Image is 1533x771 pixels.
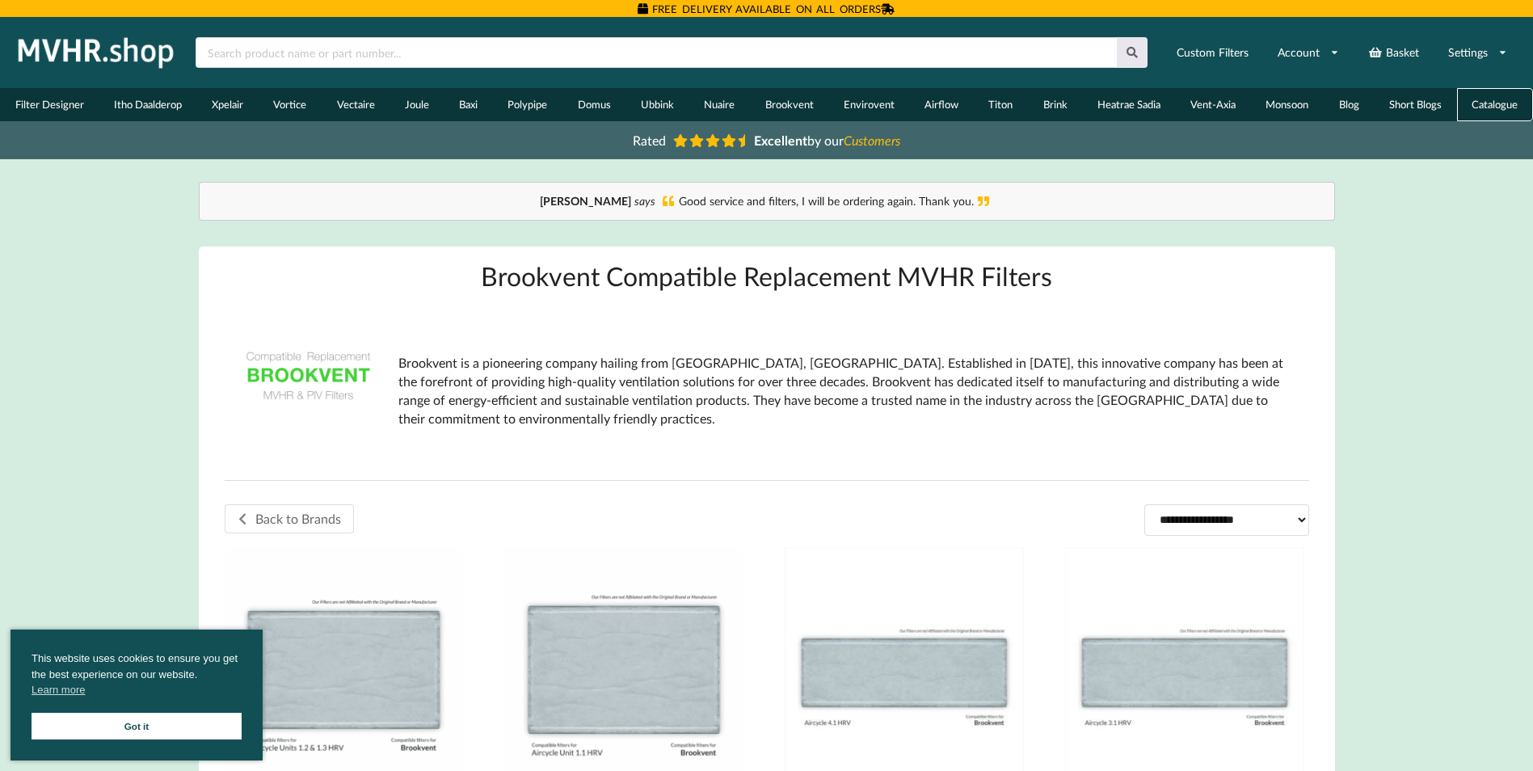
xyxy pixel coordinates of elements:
a: Monsoon [1251,88,1324,121]
a: Envirovent [828,88,909,121]
a: Airflow [909,88,973,121]
a: Nuaire [689,88,750,121]
div: Good service and filters, I will be ordering again. Thank you. [216,193,1318,209]
b: [PERSON_NAME] [540,194,631,208]
b: Excellent [754,133,807,148]
h1: Brookvent Compatible Replacement MVHR Filters [225,259,1309,293]
a: Short Blogs [1374,88,1456,121]
span: Rated [633,133,666,148]
a: Blog [1324,88,1374,121]
select: Shop order [1144,504,1309,535]
i: Customers [844,133,900,148]
a: Got it cookie [32,713,242,739]
a: Settings [1438,38,1518,67]
a: Joule [390,88,444,121]
a: Brink [1028,88,1082,121]
a: Custom Filters [1166,38,1259,67]
a: Domus [562,88,625,121]
a: Vortice [259,88,322,121]
a: Polypipe [493,88,562,121]
a: Itho Daalderop [99,88,196,121]
span: This website uses cookies to ensure you get the best experience on our website. [32,651,242,702]
a: Vent-Axia [1176,88,1251,121]
a: Ubbink [625,88,689,121]
a: Baxi [444,88,493,121]
div: cookieconsent [11,630,263,760]
a: Catalogue [1457,88,1533,121]
span: by our [754,133,900,148]
a: Basket [1358,38,1430,67]
img: Brookvent-Compatible-Replacement-Filters.png [238,305,379,447]
img: mvhr.shop.png [11,32,181,73]
a: Xpelair [197,88,259,121]
a: Titon [974,88,1028,121]
a: Account [1267,38,1350,67]
a: Rated Excellentby ourCustomers [621,127,912,154]
a: Vectaire [322,88,390,121]
a: Heatrae Sadia [1082,88,1175,121]
a: cookies - Learn more [32,682,85,698]
input: Search product name or part number... [196,37,1117,68]
i: says [634,194,655,208]
p: Brookvent is a pioneering company hailing from [GEOGRAPHIC_DATA], [GEOGRAPHIC_DATA]. Established ... [398,354,1296,428]
a: Brookvent [750,88,828,121]
a: Back to Brands [225,504,354,533]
